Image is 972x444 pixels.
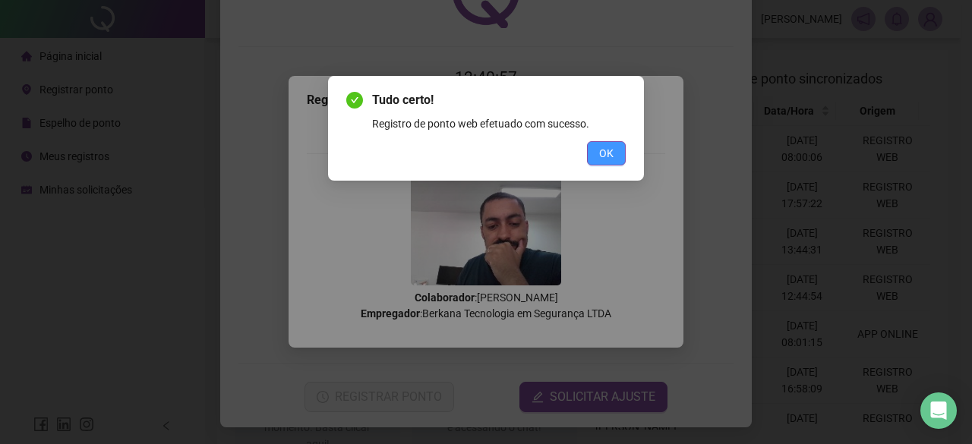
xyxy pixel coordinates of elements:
div: Open Intercom Messenger [920,392,957,429]
button: OK [587,141,626,165]
span: Tudo certo! [372,91,626,109]
div: Registro de ponto web efetuado com sucesso. [372,115,626,132]
span: check-circle [346,92,363,109]
span: OK [599,145,614,162]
